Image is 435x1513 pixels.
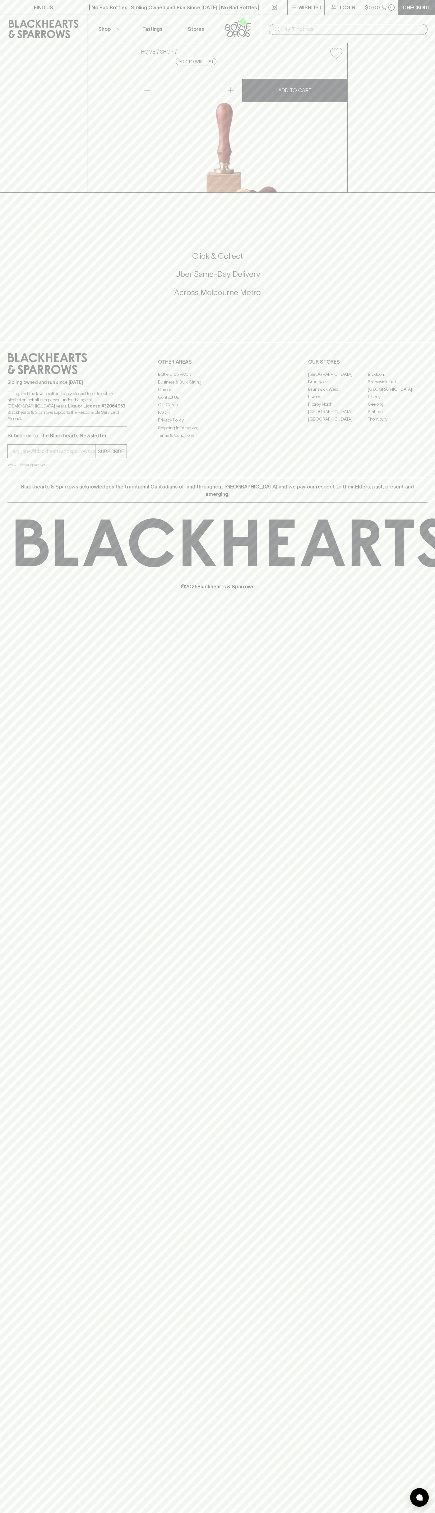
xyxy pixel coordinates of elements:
[87,15,131,43] button: Shop
[158,371,277,378] a: Bottle Drop FAQ's
[136,64,347,192] img: 34257.png
[158,417,277,424] a: Privacy Policy
[308,393,368,400] a: Elwood
[328,45,345,61] button: Add to wishlist
[160,49,174,54] a: SHOP
[340,4,355,11] p: Login
[7,251,428,261] h5: Click & Collect
[174,15,218,43] a: Stores
[12,446,95,456] input: e.g. jane@blackheartsandsparrows.com.au
[308,385,368,393] a: Brunswick West
[242,79,348,102] button: ADD TO CART
[34,4,53,11] p: FIND US
[7,432,127,439] p: Subscribe to The Blackhearts Newsletter
[158,394,277,401] a: Contact Us
[298,4,322,11] p: Wishlist
[308,378,368,385] a: Brunswick
[158,378,277,386] a: Business & Bulk Gifting
[188,25,204,33] p: Stores
[7,462,127,468] p: We will never spam you
[416,1494,423,1501] img: bubble-icon
[368,378,428,385] a: Brunswick East
[368,400,428,408] a: Geelong
[158,424,277,431] a: Shipping Information
[7,390,127,422] p: It is against the law to sell or supply alcohol to, or to obtain alcohol on behalf of a person un...
[68,403,125,408] strong: Liquor License #32064953
[158,432,277,439] a: Terms & Conditions
[141,49,155,54] a: HOME
[158,358,277,365] p: OTHER AREAS
[308,408,368,415] a: [GEOGRAPHIC_DATA]
[7,269,428,279] h5: Uber Same-Day Delivery
[158,401,277,409] a: Gift Cards
[176,58,216,65] button: Add to wishlist
[98,25,111,33] p: Shop
[368,408,428,415] a: Prahran
[158,409,277,416] a: FAQ's
[368,393,428,400] a: Fitzroy
[308,358,428,365] p: OUR STORES
[278,87,312,94] p: ADD TO CART
[368,370,428,378] a: Braddon
[308,370,368,378] a: [GEOGRAPHIC_DATA]
[7,226,428,330] div: Call to action block
[368,385,428,393] a: [GEOGRAPHIC_DATA]
[365,4,380,11] p: $0.00
[131,15,174,43] a: Tastings
[7,379,127,385] p: Sibling owned and run since [DATE]
[98,448,124,455] p: SUBSCRIBE
[403,4,431,11] p: Checkout
[95,445,127,458] button: SUBSCRIBE
[390,6,393,9] p: 0
[284,24,423,34] input: Try "Pinot noir"
[308,415,368,423] a: [GEOGRAPHIC_DATA]
[368,415,428,423] a: Thornbury
[12,483,423,498] p: Blackhearts & Sparrows acknowledges the traditional Custodians of land throughout [GEOGRAPHIC_DAT...
[7,287,428,298] h5: Across Melbourne Metro
[158,386,277,394] a: Careers
[308,400,368,408] a: Fitzroy North
[142,25,162,33] p: Tastings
